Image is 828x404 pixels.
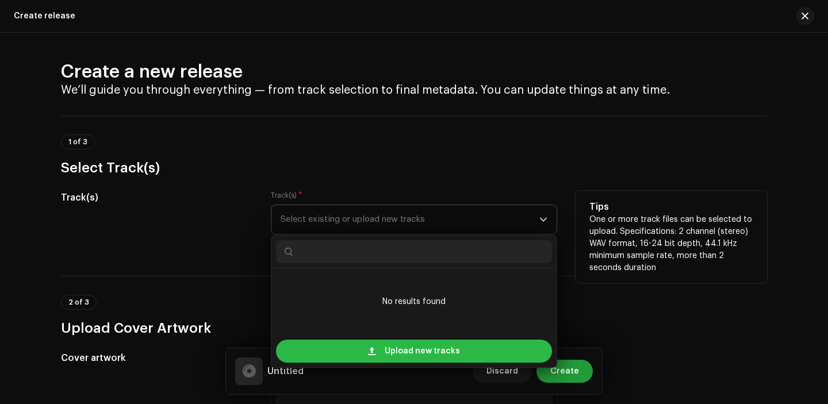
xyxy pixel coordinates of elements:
div: dropdown trigger [539,205,547,234]
h5: Untitled [267,364,304,378]
p: One or more track files can be selected to upload. Specifications: 2 channel (stereo) WAV format,... [589,214,753,274]
button: Create [536,360,593,383]
h2: Create a new release [61,60,767,83]
span: Discard [486,360,518,383]
h4: We’ll guide you through everything — from track selection to final metadata. You can update thing... [61,83,767,97]
span: Select existing or upload new tracks [281,205,539,234]
li: No results found [276,273,552,330]
label: Track(s) [271,191,302,200]
h5: Track(s) [61,191,252,205]
ul: Option List [271,268,557,335]
h5: Tips [589,200,753,214]
h5: Cover artwork [61,351,252,365]
span: Upload new tracks [385,340,460,363]
button: Discard [473,360,532,383]
span: Create [550,360,579,383]
h3: Select Track(s) [61,159,767,177]
h3: Upload Cover Artwork [61,319,767,337]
